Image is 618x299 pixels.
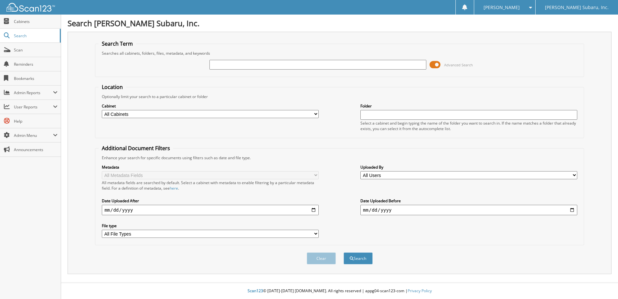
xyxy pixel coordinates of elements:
input: start [102,205,319,215]
span: Search [14,33,57,39]
div: © [DATE]-[DATE] [DOMAIN_NAME]. All rights reserved | appg04-scan123-com | [61,283,618,299]
iframe: Chat Widget [586,268,618,299]
label: Date Uploaded After [102,198,319,204]
div: Optionally limit your search to a particular cabinet or folder [99,94,581,99]
span: Cabinets [14,19,58,24]
label: Date Uploaded Before [360,198,577,204]
span: Advanced Search [444,62,473,67]
span: Help [14,118,58,124]
input: end [360,205,577,215]
span: Reminders [14,61,58,67]
button: Clear [307,252,336,264]
span: Bookmarks [14,76,58,81]
label: Uploaded By [360,164,577,170]
h1: Search [PERSON_NAME] Subaru, Inc. [68,18,612,28]
button: Search [344,252,373,264]
legend: Search Term [99,40,136,47]
label: Metadata [102,164,319,170]
span: Announcements [14,147,58,152]
div: Enhance your search for specific documents using filters such as date and file type. [99,155,581,161]
div: Searches all cabinets, folders, files, metadata, and keywords [99,50,581,56]
span: User Reports [14,104,53,110]
legend: Location [99,83,126,91]
label: Cabinet [102,103,319,109]
label: Folder [360,103,577,109]
div: All metadata fields are searched by default. Select a cabinet with metadata to enable filtering b... [102,180,319,191]
span: Scan [14,47,58,53]
legend: Additional Document Filters [99,145,173,152]
span: [PERSON_NAME] [484,6,520,9]
a: Privacy Policy [408,288,432,293]
span: [PERSON_NAME] Subaru, Inc. [545,6,609,9]
span: Admin Menu [14,133,53,138]
span: Scan123 [248,288,263,293]
a: here [170,185,178,191]
div: Select a cabinet and begin typing the name of the folder you want to search in. If the name match... [360,120,577,131]
label: File type [102,223,319,228]
img: scan123-logo-white.svg [6,3,55,12]
span: Admin Reports [14,90,53,95]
